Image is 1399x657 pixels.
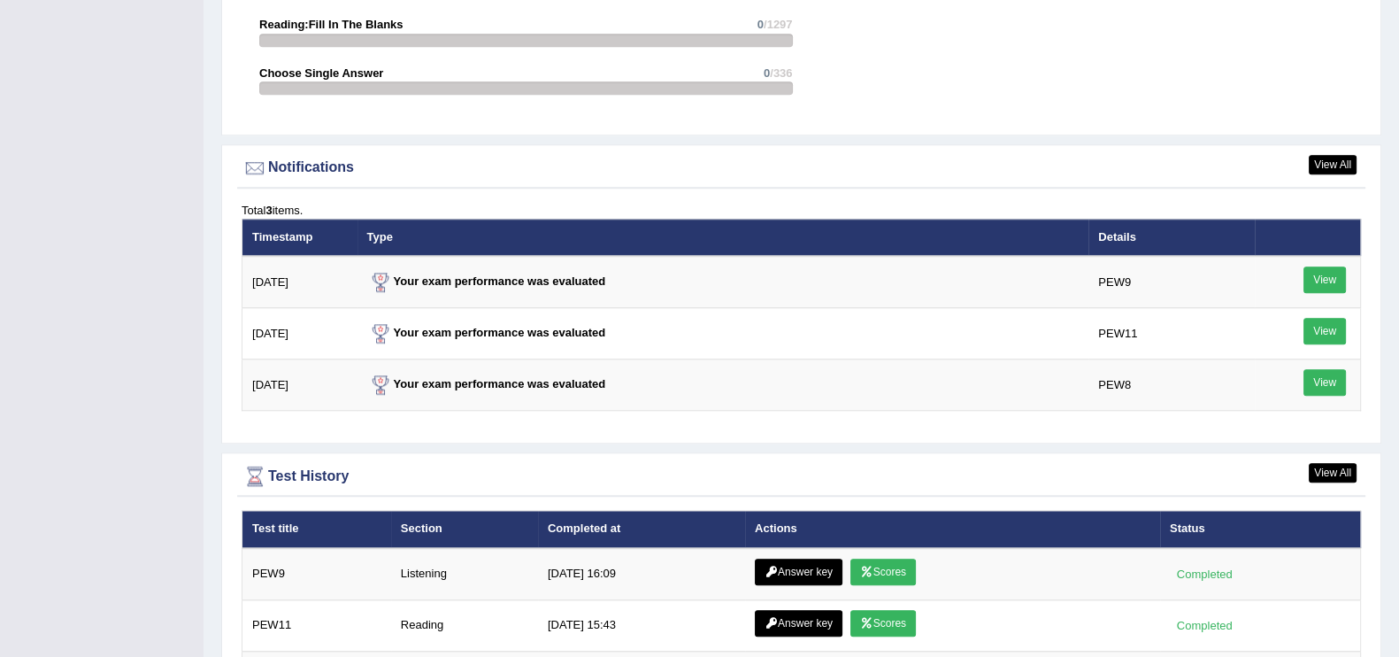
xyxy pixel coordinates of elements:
a: Scores [850,559,916,585]
div: Test History [242,463,1361,490]
div: Completed [1170,565,1239,584]
div: Notifications [242,155,1361,182]
a: View [1303,318,1346,344]
th: Status [1160,511,1361,548]
div: Completed [1170,616,1239,635]
strong: Choose Single Answer [259,66,383,80]
td: [DATE] [242,359,357,411]
span: 0 [764,66,770,80]
td: [DATE] 16:09 [538,548,745,600]
span: /1297 [764,18,793,31]
th: Actions [745,511,1160,548]
td: PEW8 [1088,359,1254,411]
a: View [1303,267,1346,293]
strong: Your exam performance was evaluated [367,377,606,390]
th: Completed at [538,511,745,548]
td: PEW9 [1088,256,1254,308]
th: Details [1088,219,1254,256]
td: Reading [391,599,538,651]
a: Answer key [755,610,842,637]
td: [DATE] [242,308,357,359]
td: PEW9 [242,548,391,600]
a: View All [1309,155,1357,174]
th: Timestamp [242,219,357,256]
td: [DATE] [242,256,357,308]
span: /336 [770,66,792,80]
strong: Your exam performance was evaluated [367,274,606,288]
strong: Your exam performance was evaluated [367,326,606,339]
td: PEW11 [242,599,391,651]
td: PEW11 [1088,308,1254,359]
a: View All [1309,463,1357,483]
th: Section [391,511,538,548]
strong: Reading:Fill In The Blanks [259,18,404,31]
a: Scores [850,610,916,637]
div: Total items. [242,202,1361,219]
td: [DATE] 15:43 [538,599,745,651]
span: 0 [757,18,764,31]
th: Type [357,219,1089,256]
a: Answer key [755,559,842,585]
td: Listening [391,548,538,600]
a: View [1303,369,1346,396]
b: 3 [265,204,272,217]
th: Test title [242,511,391,548]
